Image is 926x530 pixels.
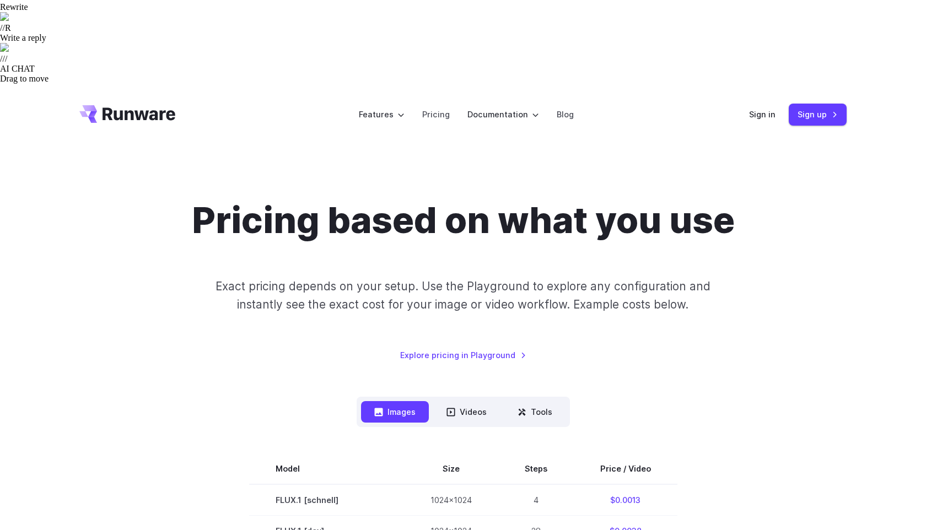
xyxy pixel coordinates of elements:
label: Features [359,108,405,121]
button: Videos [433,401,500,423]
td: $0.0013 [574,484,677,516]
a: Explore pricing in Playground [400,349,526,361]
button: Images [361,401,429,423]
a: Sign up [789,104,847,125]
td: 1024x1024 [404,484,498,516]
td: 4 [498,484,574,516]
a: Go to / [79,105,175,123]
a: Sign in [749,108,776,121]
th: Price / Video [574,453,677,484]
td: FLUX.1 [schnell] [249,484,404,516]
h1: Pricing based on what you use [192,198,735,242]
p: Exact pricing depends on your setup. Use the Playground to explore any configuration and instantl... [195,277,731,314]
button: Tools [504,401,566,423]
a: Blog [557,108,574,121]
a: Pricing [422,108,450,121]
th: Size [404,453,498,484]
th: Steps [498,453,574,484]
label: Documentation [467,108,539,121]
th: Model [249,453,404,484]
